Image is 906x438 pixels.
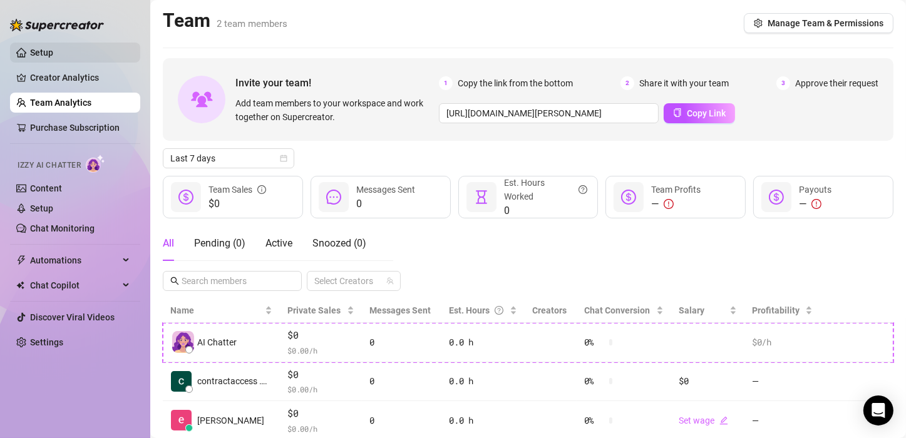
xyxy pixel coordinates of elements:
[679,415,728,425] a: Set wageedit
[673,108,682,117] span: copy
[744,362,820,402] td: —
[163,298,280,323] th: Name
[811,199,821,209] span: exclamation-circle
[287,422,354,435] span: $ 0.00 /h
[752,305,800,315] span: Profitability
[287,367,354,382] span: $0
[172,331,194,353] img: izzy-ai-chatter-avatar-DDCN_rTZ.svg
[235,96,434,124] span: Add team members to your workspace and work together on Supercreator.
[651,196,701,211] div: —
[170,303,262,317] span: Name
[356,185,415,195] span: Messages Sent
[369,414,435,427] div: 0
[474,190,489,205] span: hourglass
[621,190,636,205] span: dollar-circle
[754,19,763,28] span: setting
[439,76,453,90] span: 1
[170,149,287,168] span: Last 7 days
[744,13,893,33] button: Manage Team & Permissions
[326,190,341,205] span: message
[257,183,266,196] span: info-circle
[584,374,604,388] span: 0 %
[525,298,577,323] th: Creators
[312,237,366,249] span: Snoozed ( 0 )
[769,190,784,205] span: dollar-circle
[30,98,91,108] a: Team Analytics
[10,19,104,31] img: logo-BBDzfeDw.svg
[217,18,287,29] span: 2 team members
[235,75,439,91] span: Invite your team!
[171,371,192,392] img: contractaccess …
[579,176,587,203] span: question-circle
[30,250,119,270] span: Automations
[208,196,266,211] span: $0
[18,160,81,171] span: Izzy AI Chatter
[30,203,53,213] a: Setup
[449,414,517,427] div: 0.0 h
[356,196,415,211] span: 0
[178,190,193,205] span: dollar-circle
[458,76,573,90] span: Copy the link from the bottom
[287,305,341,315] span: Private Sales
[584,335,604,349] span: 0 %
[795,76,878,90] span: Approve their request
[495,303,503,317] span: question-circle
[776,76,790,90] span: 3
[369,374,435,388] div: 0
[30,223,95,233] a: Chat Monitoring
[163,9,287,33] h2: Team
[504,203,588,218] span: 0
[386,277,394,285] span: team
[719,416,728,425] span: edit
[197,414,264,427] span: [PERSON_NAME]
[171,410,192,430] img: emmie bunnie
[287,344,354,357] span: $ 0.00 /h
[639,76,729,90] span: Share it with your team
[197,374,267,388] span: contractaccess ….
[30,183,62,193] a: Content
[664,199,674,209] span: exclamation-circle
[369,335,435,349] div: 0
[651,185,701,195] span: Team Profits
[197,335,237,349] span: AI Chatter
[30,312,115,322] a: Discover Viral Videos
[799,196,831,211] div: —
[620,76,634,90] span: 2
[584,305,650,315] span: Chat Conversion
[170,277,179,285] span: search
[679,305,704,315] span: Salary
[687,108,726,118] span: Copy Link
[16,281,24,290] img: Chat Copilot
[30,68,130,88] a: Creator Analytics
[287,383,354,395] span: $ 0.00 /h
[287,328,354,343] span: $0
[16,255,26,265] span: thunderbolt
[30,275,119,295] span: Chat Copilot
[280,155,287,162] span: calendar
[768,18,883,28] span: Manage Team & Permissions
[194,236,245,251] div: Pending ( 0 )
[86,155,105,173] img: AI Chatter
[664,103,735,123] button: Copy Link
[863,395,893,425] div: Open Intercom Messenger
[287,406,354,421] span: $0
[30,337,63,347] a: Settings
[30,48,53,58] a: Setup
[679,374,737,388] div: $0
[369,305,431,315] span: Messages Sent
[163,236,174,251] div: All
[799,185,831,195] span: Payouts
[584,414,604,427] span: 0 %
[449,303,507,317] div: Est. Hours
[449,335,517,349] div: 0.0 h
[449,374,517,388] div: 0.0 h
[752,335,813,349] div: $0 /h
[265,237,292,249] span: Active
[208,183,266,196] div: Team Sales
[30,123,120,133] a: Purchase Subscription
[182,274,284,288] input: Search members
[504,176,588,203] div: Est. Hours Worked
